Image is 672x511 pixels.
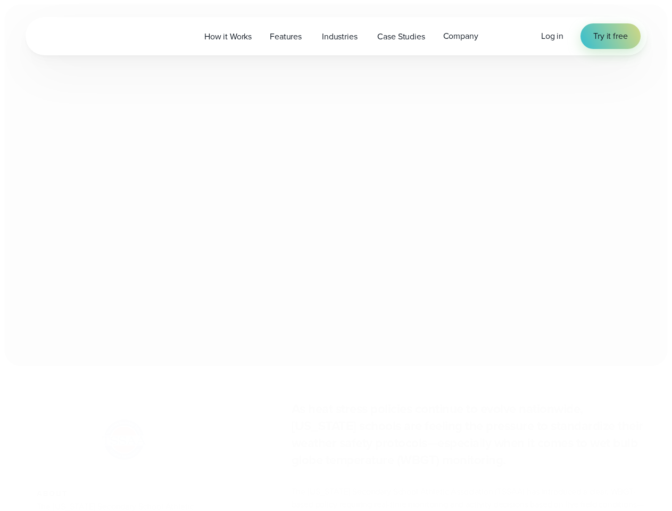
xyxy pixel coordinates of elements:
[541,30,563,42] span: Log in
[204,30,252,43] span: How it Works
[541,30,563,43] a: Log in
[322,30,357,43] span: Industries
[195,26,261,47] a: How it Works
[377,30,425,43] span: Case Studies
[270,30,302,43] span: Features
[580,23,640,49] a: Try it free
[443,30,478,43] span: Company
[368,26,434,47] a: Case Studies
[593,30,627,43] span: Try it free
